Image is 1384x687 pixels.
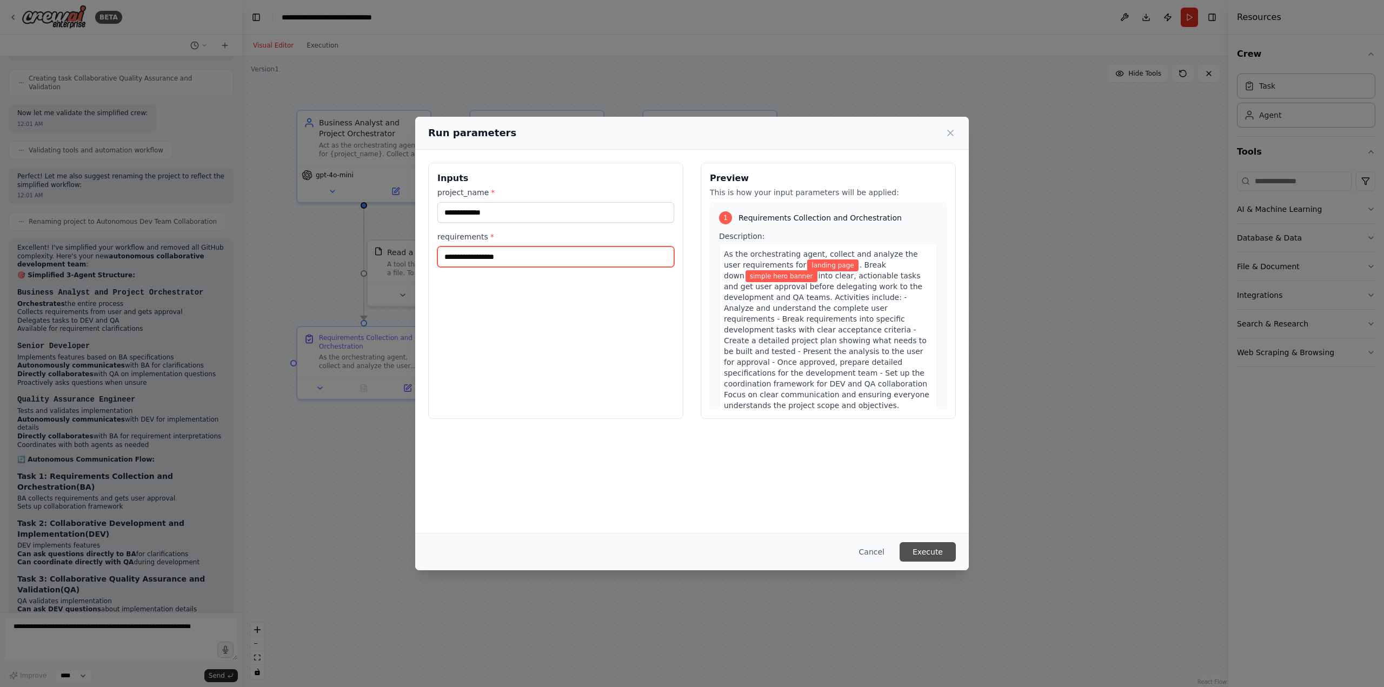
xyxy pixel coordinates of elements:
[719,211,732,224] div: 1
[437,231,674,242] label: requirements
[738,212,902,223] span: Requirements Collection and Orchestration
[724,271,929,410] span: into clear, actionable tasks and get user approval before delegating work to the development and ...
[437,187,674,198] label: project_name
[710,172,947,185] h3: Preview
[710,187,947,198] p: This is how your input parameters will be applied:
[724,261,886,280] span: . Break down
[719,232,764,241] span: Description:
[807,259,858,271] span: Variable: project_name
[900,542,956,562] button: Execute
[437,172,674,185] h3: Inputs
[850,542,893,562] button: Cancel
[428,125,516,141] h2: Run parameters
[746,270,817,282] span: Variable: requirements
[724,250,918,269] span: As the orchestrating agent, collect and analyze the user requirements for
